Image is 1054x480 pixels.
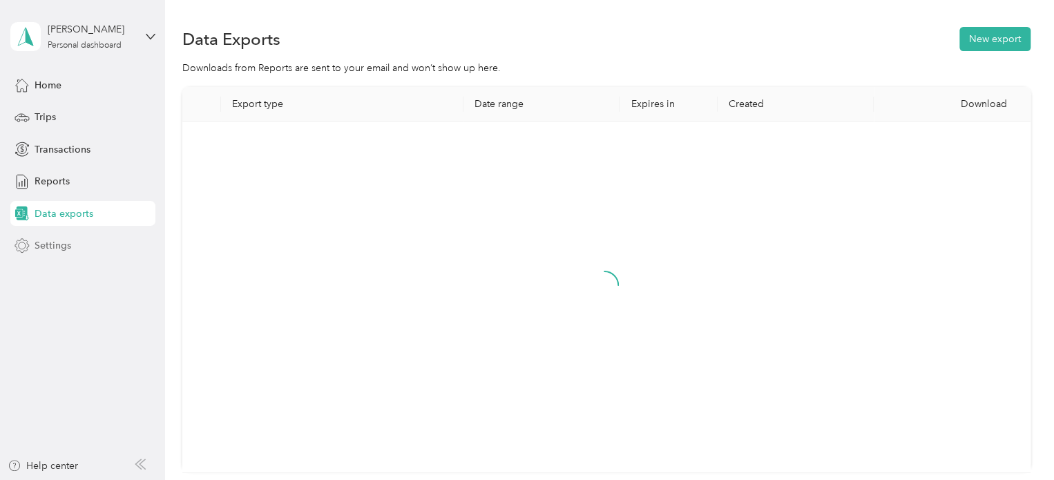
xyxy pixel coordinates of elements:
[221,87,463,122] th: Export type
[48,22,134,37] div: [PERSON_NAME]
[48,41,122,50] div: Personal dashboard
[463,87,620,122] th: Date range
[959,27,1031,51] button: New export
[718,87,874,122] th: Created
[977,403,1054,480] iframe: Everlance-gr Chat Button Frame
[35,238,71,253] span: Settings
[8,459,78,473] button: Help center
[35,142,90,157] span: Transactions
[35,110,56,124] span: Trips
[182,61,1031,75] div: Downloads from Reports are sent to your email and won’t show up here.
[35,207,93,221] span: Data exports
[885,98,1019,110] div: Download
[35,174,70,189] span: Reports
[35,78,61,93] span: Home
[182,32,280,46] h1: Data Exports
[620,87,717,122] th: Expires in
